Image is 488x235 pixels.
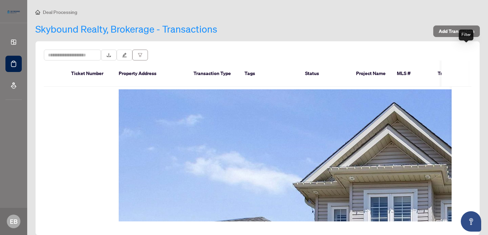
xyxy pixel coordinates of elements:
[66,60,113,87] th: Ticket Number
[459,30,473,40] div: Filter
[138,53,142,57] span: filter
[461,211,481,232] button: Open asap
[433,25,480,37] button: Add Transaction
[391,60,432,87] th: MLS #
[132,50,148,60] button: filter
[106,53,111,57] span: download
[43,9,77,15] span: Deal Processing
[113,60,188,87] th: Property Address
[10,217,18,226] span: EB
[5,8,22,15] img: logo
[300,60,351,87] th: Status
[35,21,217,36] a: Skybound Realty, Brokerage - Transactions
[239,60,300,87] th: Tags
[117,50,132,60] button: edit
[351,60,391,87] th: Project Name
[101,50,117,60] button: download
[188,60,239,87] th: Transaction Type
[439,26,474,37] span: Add Transaction
[122,53,127,57] span: edit
[35,10,40,15] span: home
[432,60,480,87] th: Trade Number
